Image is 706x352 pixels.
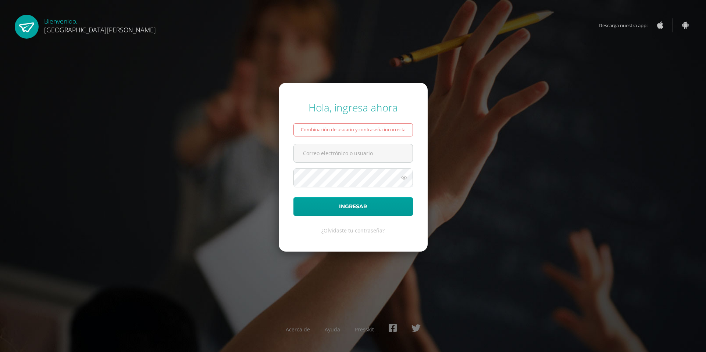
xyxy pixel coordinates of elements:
span: Descarga nuestra app: [599,18,655,32]
button: Ingresar [293,197,413,216]
div: Bienvenido, [44,15,156,34]
input: Correo electrónico o usuario [294,144,413,162]
a: Acerca de [286,326,310,333]
span: [GEOGRAPHIC_DATA][PERSON_NAME] [44,25,156,34]
a: Ayuda [325,326,340,333]
div: Combinación de usuario y contraseña incorrecta [293,123,413,136]
div: Hola, ingresa ahora [293,100,413,114]
a: ¿Olvidaste tu contraseña? [321,227,385,234]
a: Presskit [355,326,374,333]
